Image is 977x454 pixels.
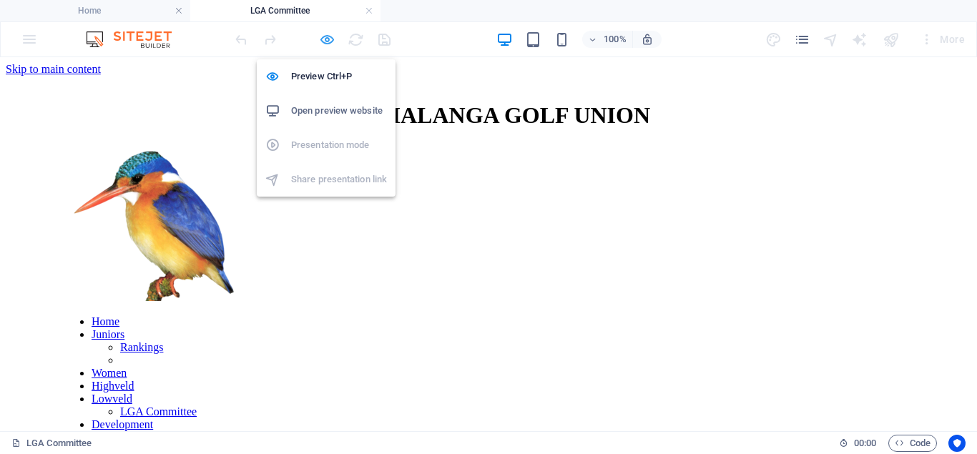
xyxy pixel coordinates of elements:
[92,322,134,335] a: Highveld
[895,435,931,452] span: Code
[82,31,190,48] img: Editor Logo
[854,435,876,452] span: 00 00
[120,348,197,360] a: LGA Committee
[6,6,101,18] a: Skip to main content
[604,31,627,48] h6: 100%
[92,271,124,283] a: Juniors
[120,284,163,296] a: Rankings
[839,435,877,452] h6: Session time
[948,435,966,452] button: Usercentrics
[794,31,810,48] i: Pages (Ctrl+Alt+S)
[92,310,127,322] a: Women
[291,102,387,119] h6: Open preview website
[582,31,633,48] button: 100%
[641,33,654,46] i: On resize automatically adjust zoom level to fit chosen device.
[11,435,92,452] a: Click to cancel selection. Double-click to open Pages
[794,31,811,48] button: pages
[190,3,381,19] h4: LGA Committee
[291,68,387,85] h6: Preview Ctrl+P
[92,258,119,270] a: Home
[327,45,650,71] span: MPUMALANGA GOLF UNION
[92,335,132,347] a: Lowveld
[63,87,237,244] img: KingfisherPNG-fg7tbUsU3jAuZfiecXPn3Q.png
[92,361,153,373] a: Development
[888,435,937,452] button: Code
[864,438,866,448] span: :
